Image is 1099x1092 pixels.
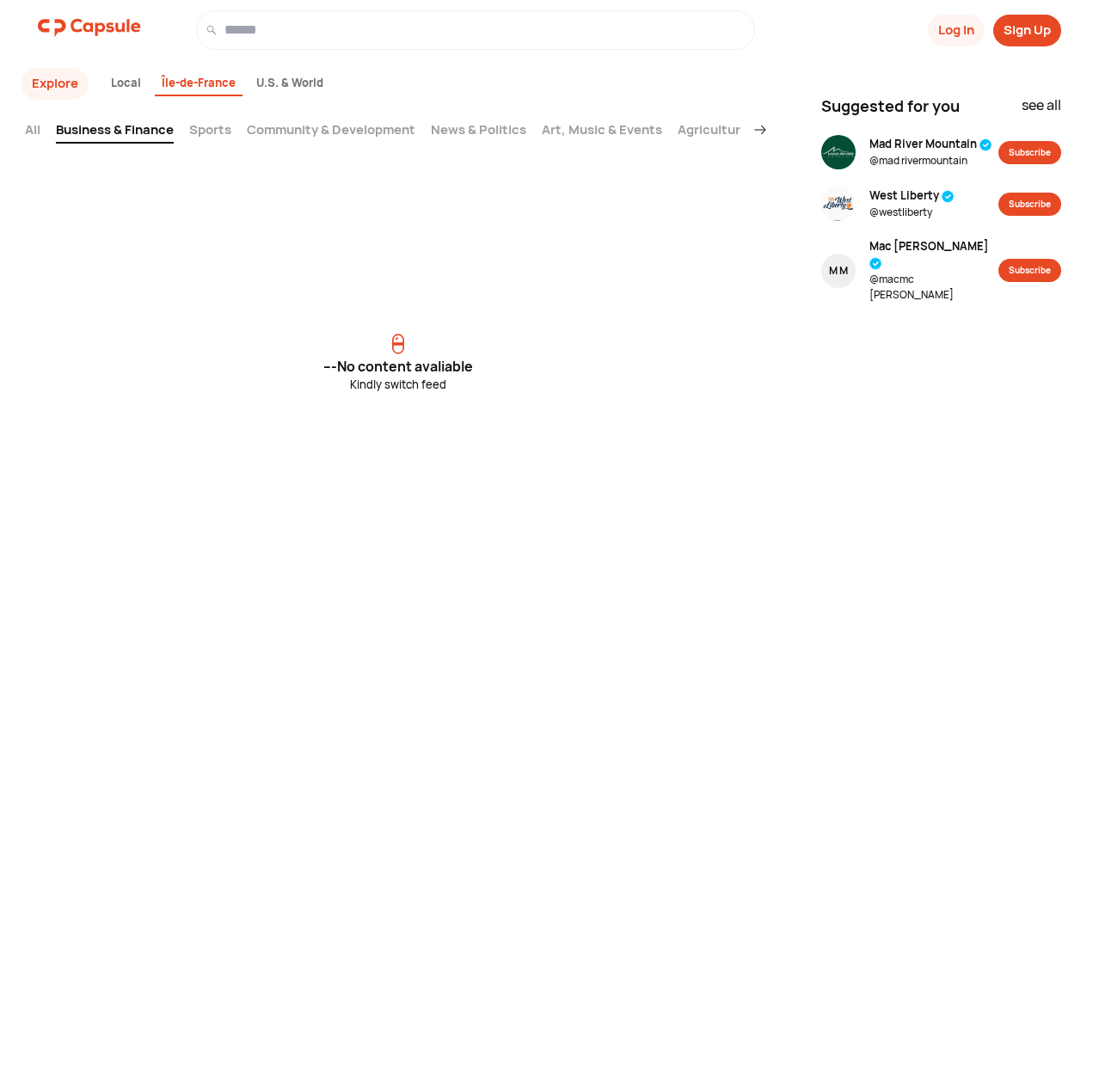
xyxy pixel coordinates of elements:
img: resizeImage [821,187,856,221]
button: Log In [928,15,985,46]
a: Community & Development [247,120,415,144]
img: tick [942,190,955,203]
span: Mad River Mountain [869,136,992,153]
a: Agriculture [678,120,748,144]
span: Suggested for you [821,95,960,118]
a: logo [38,10,141,50]
a: All [25,120,40,144]
button: Subscribe [998,193,1061,216]
a: Business & Finance [56,120,174,144]
button: Explore [21,68,89,100]
b: ---No content avaliable [323,356,473,377]
button: Subscribe [998,141,1061,164]
img: resizeImage [821,135,856,169]
img: logo [38,10,141,45]
button: Sign Up [993,15,1061,46]
div: see all [1022,95,1061,125]
img: tick [869,257,882,270]
span: @ westliberty [869,205,955,220]
a: News & Politics [431,120,526,144]
span: Mac [PERSON_NAME] [869,238,999,272]
button: Subscribe [998,259,1061,282]
img: tick [979,138,992,151]
a: Art, Music & Events [542,120,662,144]
span: West Liberty [869,187,955,205]
div: Local [104,71,148,97]
div: U.S. & World [249,71,330,97]
div: Île-de-France [155,71,243,97]
span: @ mad rivermountain [869,153,992,169]
span: @ macmc [PERSON_NAME] [869,272,999,303]
a: Sports [189,120,231,144]
p: Kindly switch feed [350,377,446,394]
div: M M [829,263,848,279]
